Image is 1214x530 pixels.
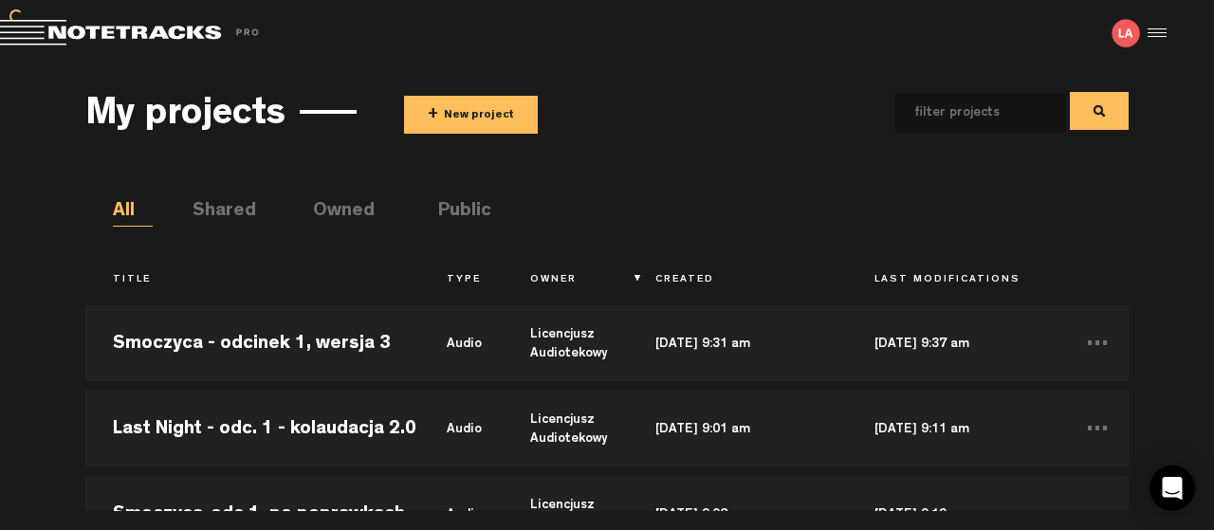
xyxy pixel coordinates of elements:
td: ... [1066,386,1129,471]
td: Last Night - odc. 1 - kolaudacja 2.0 [85,386,419,471]
th: Owner [503,265,628,297]
li: All [113,198,153,227]
h3: My projects [85,96,285,137]
li: Public [438,198,478,227]
td: [DATE] 9:01 am [628,386,847,471]
th: Type [419,265,503,297]
th: Created [628,265,847,297]
th: Last Modifications [847,265,1066,297]
input: filter projects [895,93,1036,133]
td: ... [1066,301,1129,386]
td: audio [419,301,503,386]
td: Licencjusz Audiotekowy [503,301,628,386]
div: Open Intercom Messenger [1150,466,1195,511]
td: [DATE] 9:37 am [847,301,1066,386]
span: + [428,104,438,126]
li: Owned [313,198,353,227]
td: [DATE] 9:31 am [628,301,847,386]
td: audio [419,386,503,471]
img: letters [1112,19,1140,47]
th: Title [85,265,419,297]
li: Shared [193,198,232,227]
button: +New project [404,96,538,134]
td: Smoczyca - odcinek 1, wersja 3 [85,301,419,386]
td: Licencjusz Audiotekowy [503,386,628,471]
td: [DATE] 9:11 am [847,386,1066,471]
